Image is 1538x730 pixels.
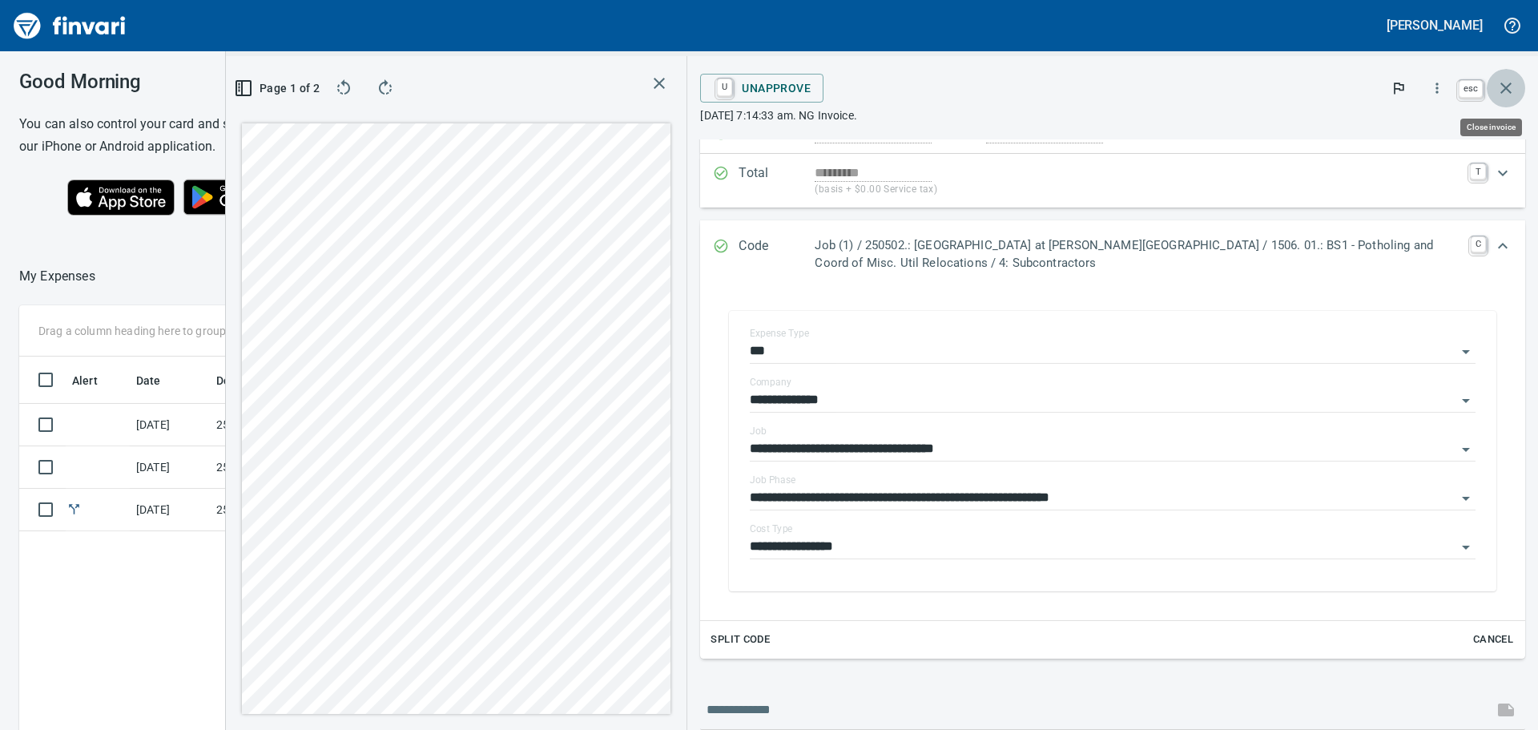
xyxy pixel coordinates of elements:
[239,74,318,103] button: Page 1 of 2
[1487,691,1525,729] span: This records your message into the invoice and notifies anyone mentioned
[1455,487,1477,510] button: Open
[216,371,276,390] span: Description
[815,236,1461,272] p: Job (1) / 250502.: [GEOGRAPHIC_DATA] at [PERSON_NAME][GEOGRAPHIC_DATA] / 1506. 01.: BS1 - Potholi...
[1472,631,1515,649] span: Cancel
[19,267,95,286] p: My Expenses
[1455,341,1477,363] button: Open
[245,79,312,99] span: Page 1 of 2
[1468,627,1519,652] button: Cancel
[175,171,312,224] img: Get it on Google Play
[1455,536,1477,559] button: Open
[10,6,130,45] img: Finvari
[19,113,360,158] h6: You can also control your card and submit expenses from our iPhone or Android application.
[1459,80,1483,98] a: esc
[19,71,360,93] h3: Good Morning
[750,475,795,485] label: Job Phase
[700,107,1525,123] p: [DATE] 7:14:33 am. NG Invoice.
[700,220,1525,288] div: Expand
[717,79,732,96] a: U
[700,288,1525,659] div: Expand
[1471,236,1486,252] a: C
[815,182,1460,198] p: (basis + $0.00 Service tax)
[66,504,83,514] span: Split transaction
[136,371,182,390] span: Date
[750,426,767,436] label: Job
[38,323,273,339] p: Drag a column heading here to group the table
[713,75,811,102] span: Unapprove
[210,446,354,489] td: 250502
[739,163,815,198] p: Total
[750,524,793,534] label: Cost Type
[67,179,175,216] img: Download on the App Store
[1470,163,1486,179] a: T
[1455,438,1477,461] button: Open
[19,267,95,286] nav: breadcrumb
[210,404,354,446] td: 250502
[136,371,161,390] span: Date
[700,154,1525,208] div: Expand
[711,631,770,649] span: Split Code
[1387,17,1483,34] h5: [PERSON_NAME]
[750,329,809,338] label: Expense Type
[130,404,210,446] td: [DATE]
[216,371,297,390] span: Description
[739,236,815,272] p: Code
[707,627,774,652] button: Split Code
[130,489,210,531] td: [DATE]
[72,371,98,390] span: Alert
[210,489,354,531] td: 250502
[130,446,210,489] td: [DATE]
[1455,389,1477,412] button: Open
[750,377,791,387] label: Company
[1383,13,1487,38] button: [PERSON_NAME]
[700,74,823,103] button: UUnapprove
[72,371,119,390] span: Alert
